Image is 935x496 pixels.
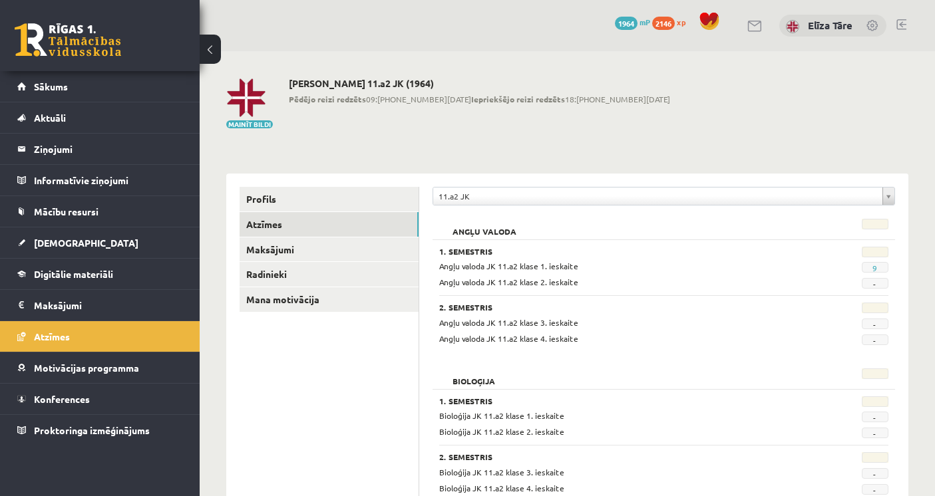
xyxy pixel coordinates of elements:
a: 1964 mP [615,17,650,27]
a: Radinieki [240,262,419,287]
a: Atzīmes [240,212,419,237]
span: Angļu valoda JK 11.a2 klase 4. ieskaite [439,333,578,344]
a: Sākums [17,71,183,102]
span: Motivācijas programma [34,362,139,374]
a: Proktoringa izmēģinājums [17,415,183,445]
h3: 2. Semestris [439,303,810,312]
h3: 2. Semestris [439,452,810,461]
h2: [PERSON_NAME] 11.a2 JK (1964) [289,78,670,89]
legend: Ziņojumi [34,134,183,164]
a: [DEMOGRAPHIC_DATA] [17,227,183,258]
span: 1964 [615,17,638,30]
a: Maksājumi [17,290,183,320]
h2: Bioloģija [439,368,508,382]
span: Atzīmes [34,330,70,342]
img: Elīza Tāre [226,78,266,118]
span: - [862,412,888,422]
span: Mācību resursi [34,205,98,217]
a: 9 [872,263,877,273]
span: Angļu valoda JK 11.a2 klase 2. ieskaite [439,277,578,287]
span: mP [640,17,650,27]
b: Pēdējo reizi redzēts [289,94,366,104]
a: Elīza Tāre [808,19,852,32]
a: Mācību resursi [17,196,183,227]
button: Mainīt bildi [226,120,273,128]
span: 09:[PHONE_NUMBER][DATE] 18:[PHONE_NUMBER][DATE] [289,93,670,105]
span: Angļu valoda JK 11.a2 klase 1. ieskaite [439,261,578,271]
span: - [862,334,888,345]
span: [DEMOGRAPHIC_DATA] [34,237,138,249]
h3: 1. Semestris [439,247,810,256]
span: - [862,278,888,289]
span: - [862,484,888,495]
legend: Maksājumi [34,290,183,320]
span: Konferences [34,393,90,405]
a: Rīgas 1. Tālmācības vidusskola [15,23,121,57]
span: 11.a2 JK [439,187,877,205]
span: Aktuāli [34,112,66,124]
span: - [862,318,888,329]
a: Atzīmes [17,321,183,352]
a: Aktuāli [17,102,183,133]
a: Mana motivācija [240,287,419,312]
span: Bioloģija JK 11.a2 klase 3. ieskaite [439,467,564,477]
legend: Informatīvie ziņojumi [34,165,183,195]
span: 2146 [652,17,675,30]
span: Angļu valoda JK 11.a2 klase 3. ieskaite [439,317,578,328]
span: - [862,468,888,479]
a: 11.a2 JK [433,187,894,205]
span: Bioloģija JK 11.a2 klase 4. ieskaite [439,483,564,493]
a: Digitālie materiāli [17,259,183,289]
a: Konferences [17,384,183,414]
span: Proktoringa izmēģinājums [34,424,150,436]
span: - [862,428,888,438]
span: Digitālie materiāli [34,268,113,280]
a: Profils [240,187,419,211]
span: Bioloģija JK 11.a2 klase 1. ieskaite [439,410,564,421]
a: Ziņojumi [17,134,183,164]
span: Sākums [34,80,68,92]
a: Informatīvie ziņojumi [17,165,183,195]
span: Bioloģija JK 11.a2 klase 2. ieskaite [439,426,564,437]
h3: 1. Semestris [439,396,810,406]
b: Iepriekšējo reizi redzēts [471,94,565,104]
h2: Angļu valoda [439,219,530,232]
img: Elīza Tāre [786,20,799,33]
a: 2146 xp [652,17,692,27]
span: xp [677,17,685,27]
a: Maksājumi [240,237,419,262]
a: Motivācijas programma [17,352,183,383]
